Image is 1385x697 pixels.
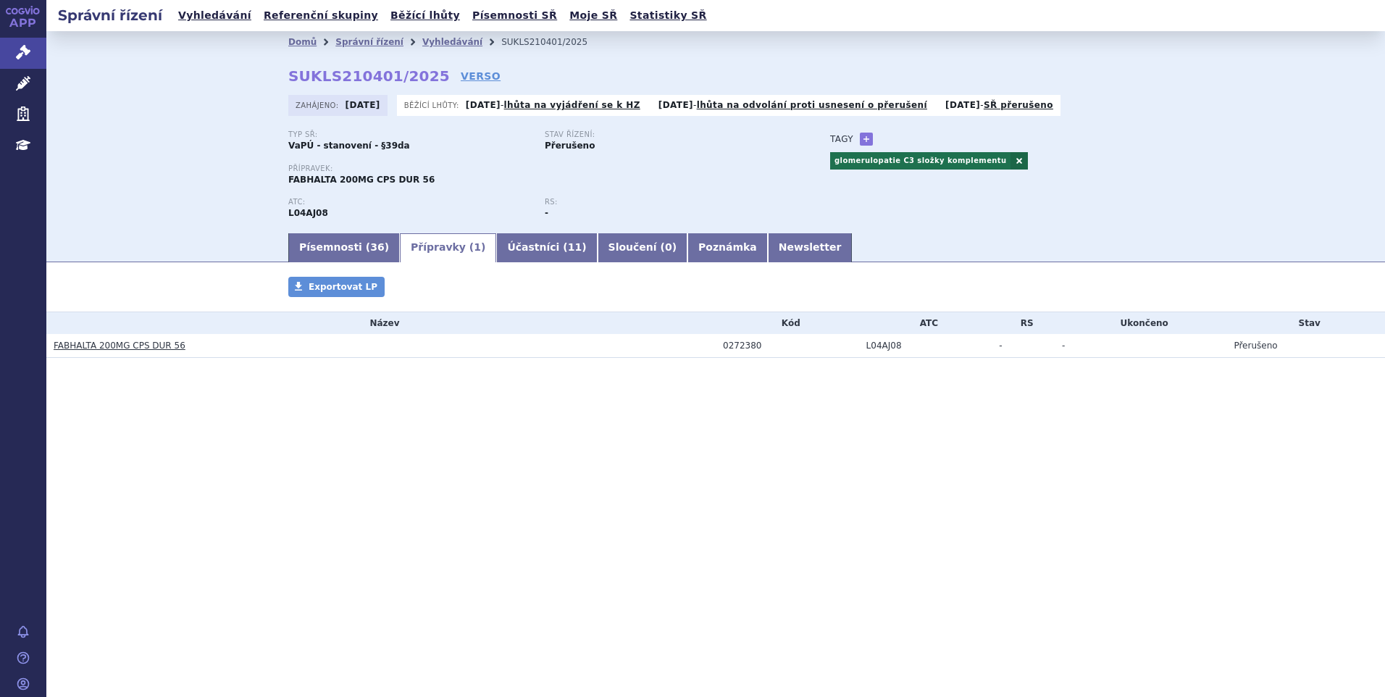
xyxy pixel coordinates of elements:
a: Newsletter [768,233,853,262]
a: FABHALTA 200MG CPS DUR 56 [54,341,185,351]
div: 0272380 [723,341,859,351]
td: Přerušeno [1226,334,1385,358]
a: Referenční skupiny [259,6,382,25]
strong: [DATE] [466,100,501,110]
strong: SUKLS210401/2025 [288,67,450,85]
th: Ukončeno [1055,312,1226,334]
a: Sloučení (0) [598,233,687,262]
td: IPTAKOPAN [859,334,992,358]
h2: Správní řízení [46,5,174,25]
th: ATC [859,312,992,334]
th: RS [992,312,1055,334]
p: - [945,99,1053,111]
a: Účastníci (11) [496,233,597,262]
strong: VaPÚ - stanovení - §39da [288,141,410,151]
span: Exportovat LP [309,282,377,292]
a: Písemnosti SŘ [468,6,561,25]
p: Přípravek: [288,164,801,173]
a: Písemnosti (36) [288,233,400,262]
p: Typ SŘ: [288,130,530,139]
p: Stav řízení: [545,130,787,139]
a: Statistiky SŘ [625,6,711,25]
a: Poznámka [687,233,768,262]
span: 0 [665,241,672,253]
span: - [1062,341,1065,351]
p: RS: [545,198,787,206]
span: FABHALTA 200MG CPS DUR 56 [288,175,435,185]
p: - [658,99,927,111]
a: Správní řízení [335,37,403,47]
span: - [999,341,1002,351]
li: SUKLS210401/2025 [501,31,606,53]
a: Vyhledávání [174,6,256,25]
span: 36 [370,241,384,253]
span: Běžící lhůty: [404,99,462,111]
a: Domů [288,37,317,47]
strong: [DATE] [658,100,693,110]
a: SŘ přerušeno [984,100,1053,110]
th: Stav [1226,312,1385,334]
a: + [860,133,873,146]
a: Moje SŘ [565,6,622,25]
strong: Přerušeno [545,141,595,151]
th: Název [46,312,716,334]
strong: [DATE] [945,100,980,110]
p: - [466,99,640,111]
a: lhůta na odvolání proti usnesení o přerušení [697,100,927,110]
strong: IPTAKOPAN [288,208,328,218]
th: Kód [716,312,859,334]
h3: Tagy [830,130,853,148]
a: Běžící lhůty [386,6,464,25]
a: VERSO [461,69,501,83]
a: Přípravky (1) [400,233,496,262]
a: lhůta na vyjádření se k HZ [504,100,640,110]
strong: - [545,208,548,218]
a: Exportovat LP [288,277,385,297]
span: Zahájeno: [296,99,341,111]
span: 1 [474,241,481,253]
span: 11 [568,241,582,253]
strong: [DATE] [346,100,380,110]
p: ATC: [288,198,530,206]
a: Vyhledávání [422,37,482,47]
a: glomerulopatie C3 složky komplementu [830,152,1010,170]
